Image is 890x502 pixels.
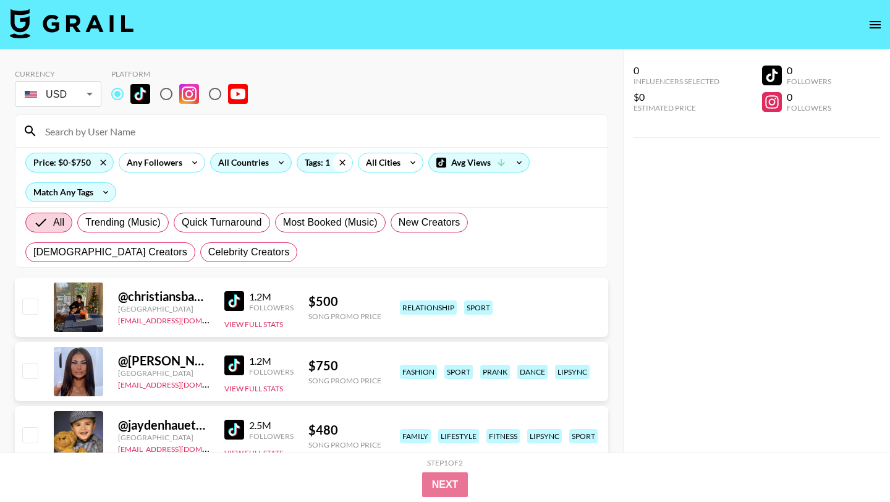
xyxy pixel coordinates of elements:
div: $ 480 [308,422,381,438]
div: Currency [15,69,101,79]
a: [EMAIL_ADDRESS][DOMAIN_NAME] [118,442,242,454]
div: Influencers Selected [634,77,719,86]
div: lifestyle [438,429,479,443]
div: Estimated Price [634,103,719,113]
img: TikTok [130,84,150,104]
div: Match Any Tags [26,183,116,202]
div: 0 [787,64,831,77]
div: family [400,429,431,443]
div: Followers [249,367,294,376]
div: Followers [787,103,831,113]
button: View Full Stats [224,384,283,393]
div: sport [464,300,493,315]
div: Step 1 of 2 [427,458,463,467]
span: Trending (Music) [85,215,161,230]
div: Song Promo Price [308,376,381,385]
div: Song Promo Price [308,440,381,449]
div: All Cities [358,153,403,172]
button: View Full Stats [224,448,283,457]
div: Avg Views [429,153,529,172]
div: prank [480,365,510,379]
div: sport [444,365,473,379]
div: lipsync [527,429,562,443]
span: [DEMOGRAPHIC_DATA] Creators [33,245,187,260]
div: fashion [400,365,437,379]
div: [GEOGRAPHIC_DATA] [118,368,210,378]
div: Song Promo Price [308,312,381,321]
div: Any Followers [119,153,185,172]
div: [GEOGRAPHIC_DATA] [118,433,210,442]
div: @ [PERSON_NAME] [118,353,210,368]
span: All [53,215,64,230]
div: @ jaydenhaueterofficial [118,417,210,433]
button: View Full Stats [224,320,283,329]
img: TikTok [224,355,244,375]
span: Celebrity Creators [208,245,290,260]
span: Quick Turnaround [182,215,262,230]
div: [GEOGRAPHIC_DATA] [118,304,210,313]
div: USD [17,83,99,105]
div: 0 [787,91,831,103]
span: New Creators [399,215,460,230]
div: sport [569,429,598,443]
div: Followers [249,303,294,312]
div: Price: $0-$750 [26,153,113,172]
img: TikTok [224,291,244,311]
div: lipsync [555,365,590,379]
div: fitness [486,429,520,443]
div: 1.2M [249,355,294,367]
div: Followers [787,77,831,86]
button: open drawer [863,12,888,37]
div: relationship [400,300,457,315]
div: All Countries [211,153,271,172]
img: YouTube [228,84,248,104]
a: [EMAIL_ADDRESS][DOMAIN_NAME] [118,313,242,325]
iframe: Drift Widget Chat Controller [828,440,875,487]
a: [EMAIL_ADDRESS][DOMAIN_NAME] [118,378,242,389]
div: 2.5M [249,419,294,432]
div: Tags: 1 [297,153,352,172]
img: Grail Talent [10,9,133,38]
div: $ 500 [308,294,381,309]
div: dance [517,365,548,379]
img: Instagram [179,84,199,104]
input: Search by User Name [38,121,600,141]
img: TikTok [224,420,244,440]
span: Most Booked (Music) [283,215,378,230]
div: 1.2M [249,291,294,303]
div: $ 750 [308,358,381,373]
div: Followers [249,432,294,441]
div: 0 [634,64,719,77]
div: Platform [111,69,258,79]
button: Next [422,472,468,497]
div: $0 [634,91,719,103]
div: @ christiansbanned [118,289,210,304]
